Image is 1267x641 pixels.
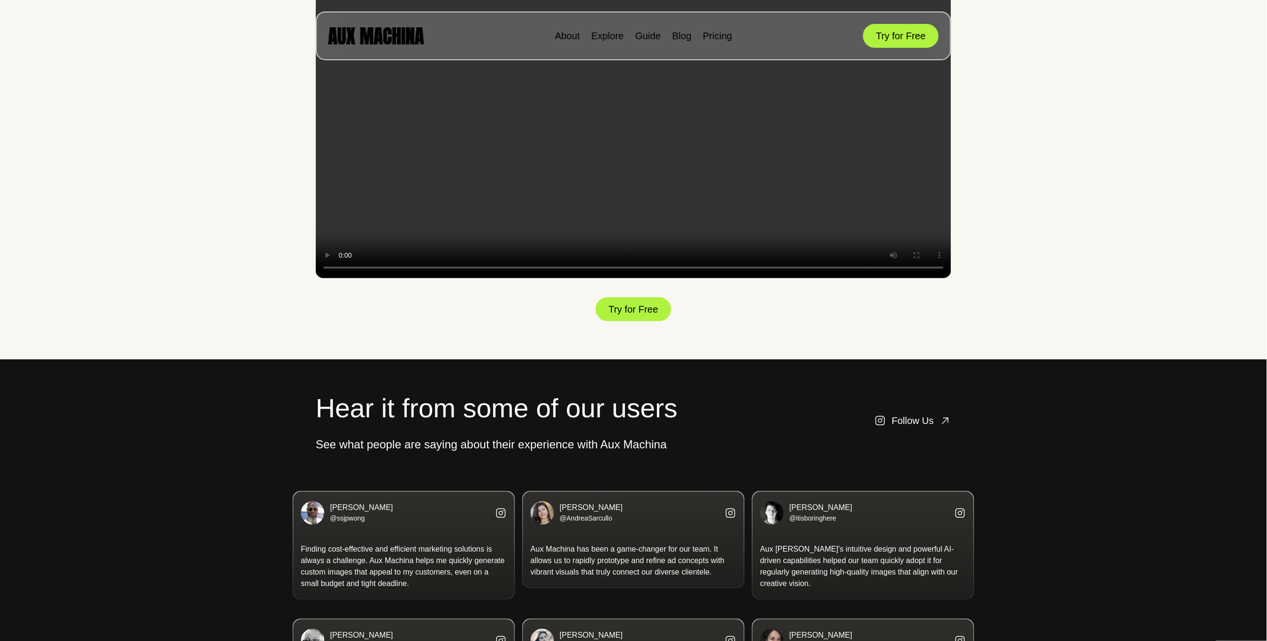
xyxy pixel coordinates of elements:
img: Andrea S. [531,501,554,525]
a: About [555,31,580,41]
p: Aux [PERSON_NAME]'s intuitive design and powerful AI-driven capabilities helped our team quickly ... [760,544,966,590]
p: Aux Machina has been a game-changer for our team. It allows us to rapidly prototype and refine ad... [531,544,736,578]
p: @ssjpwong [330,514,393,524]
p: [PERSON_NAME] [789,502,853,514]
a: Explore [591,31,624,41]
a: Pricing [703,31,732,41]
p: See what people are saying about their experience with Aux Machina [316,436,678,453]
h2: Hear it from some of our users [316,388,678,428]
a: Guide [635,31,661,41]
button: Try for Free [863,24,939,48]
p: [PERSON_NAME] [560,502,623,514]
img: Instagram [725,508,736,519]
button: Try for Free [596,297,671,322]
p: @AndreaSarcullo [560,514,623,524]
a: Blog [672,31,691,41]
img: Simon W. [301,501,324,525]
p: Finding cost-effective and efficient marketing solutions is always a challenge. Aux Machina helps... [301,544,507,590]
img: Instagram [875,415,886,426]
img: Instagram [495,508,507,519]
p: @itisboringhere [789,514,853,524]
img: Instagram [955,508,966,519]
p: [PERSON_NAME] [330,502,393,514]
img: AUX MACHINA [328,27,424,44]
img: Chris S. [760,501,784,525]
a: Follow Us [875,413,951,428]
